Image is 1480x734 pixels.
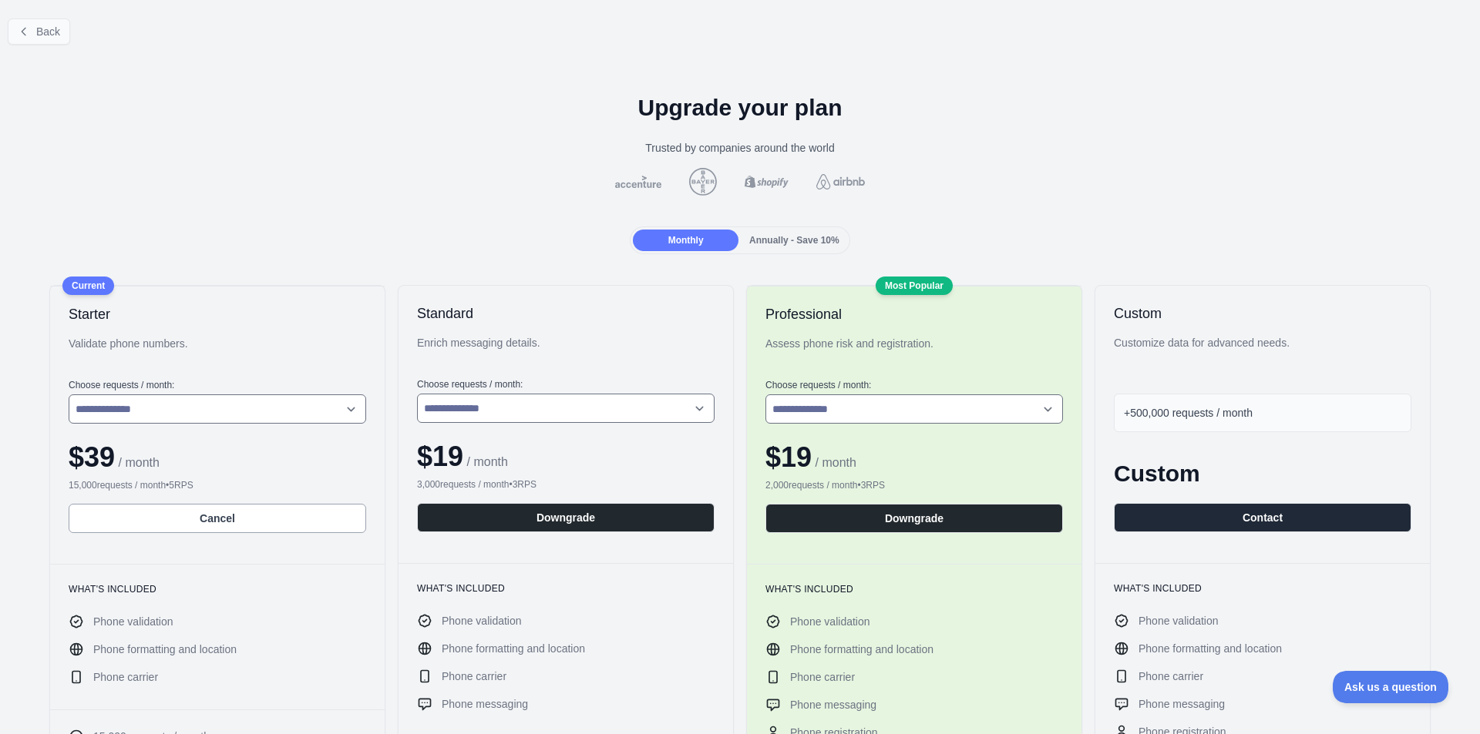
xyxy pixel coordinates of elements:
[612,176,664,188] img: accenture
[749,235,839,246] span: Annually - Save 10%
[742,176,792,188] img: shopify
[813,174,868,189] img: airbnb
[1333,671,1449,703] iframe: Toggle Customer Support
[686,168,720,196] img: bayer
[668,235,704,246] span: Monthly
